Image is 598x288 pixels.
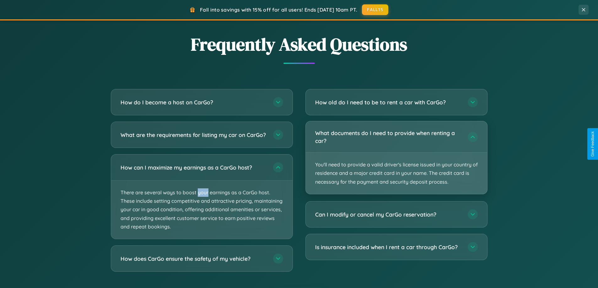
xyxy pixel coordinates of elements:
[315,211,461,218] h3: Can I modify or cancel my CarGo reservation?
[362,4,388,15] button: FALL15
[121,98,267,106] h3: How do I become a host on CarGo?
[111,181,293,239] p: There are several ways to boost your earnings as a CarGo host. These include setting competitive ...
[306,153,487,194] p: You'll need to provide a valid driver's license issued in your country of residence and a major c...
[315,129,461,144] h3: What documents do I need to provide when renting a car?
[121,255,267,263] h3: How does CarGo ensure the safety of my vehicle?
[200,7,357,13] span: Fall into savings with 15% off for all users! Ends [DATE] 10am PT.
[315,243,461,251] h3: Is insurance included when I rent a car through CarGo?
[121,131,267,139] h3: What are the requirements for listing my car on CarGo?
[590,131,595,157] div: Give Feedback
[315,98,461,106] h3: How old do I need to be to rent a car with CarGo?
[121,164,267,171] h3: How can I maximize my earnings as a CarGo host?
[111,32,488,56] h2: Frequently Asked Questions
